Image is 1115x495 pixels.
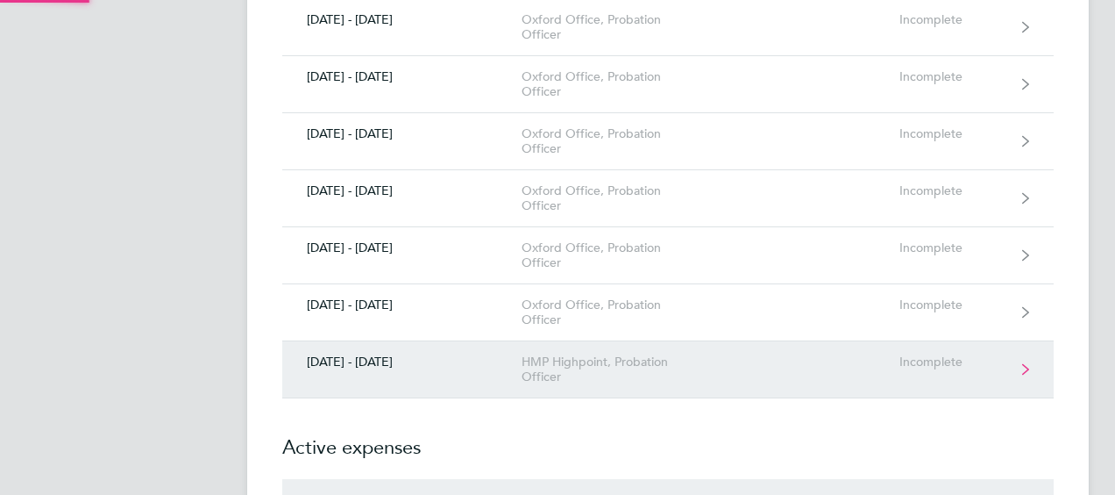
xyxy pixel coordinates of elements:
div: Incomplete [899,12,1007,27]
div: Oxford Office, Probation Officer [522,12,722,42]
div: HMP Highpoint, Probation Officer [522,355,722,384]
div: Incomplete [899,355,1007,369]
div: Oxford Office, Probation Officer [522,183,722,213]
div: Oxford Office, Probation Officer [522,240,722,270]
div: [DATE] - [DATE] [282,69,522,84]
div: Oxford Office, Probation Officer [522,298,722,327]
div: Incomplete [899,69,1007,84]
div: Incomplete [899,126,1007,141]
div: [DATE] - [DATE] [282,126,522,141]
a: [DATE] - [DATE]HMP Highpoint, Probation OfficerIncomplete [282,341,1054,398]
div: Incomplete [899,298,1007,312]
a: [DATE] - [DATE]Oxford Office, Probation OfficerIncomplete [282,113,1054,170]
a: [DATE] - [DATE]Oxford Office, Probation OfficerIncomplete [282,284,1054,341]
a: [DATE] - [DATE]Oxford Office, Probation OfficerIncomplete [282,56,1054,113]
a: [DATE] - [DATE]Oxford Office, Probation OfficerIncomplete [282,170,1054,227]
div: [DATE] - [DATE] [282,240,522,255]
div: Oxford Office, Probation Officer [522,126,722,156]
div: Oxford Office, Probation Officer [522,69,722,99]
div: [DATE] - [DATE] [282,298,522,312]
div: [DATE] - [DATE] [282,12,522,27]
div: Incomplete [899,240,1007,255]
div: Incomplete [899,183,1007,198]
div: [DATE] - [DATE] [282,183,522,198]
div: [DATE] - [DATE] [282,355,522,369]
a: [DATE] - [DATE]Oxford Office, Probation OfficerIncomplete [282,227,1054,284]
h2: Active expenses [282,398,1054,479]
